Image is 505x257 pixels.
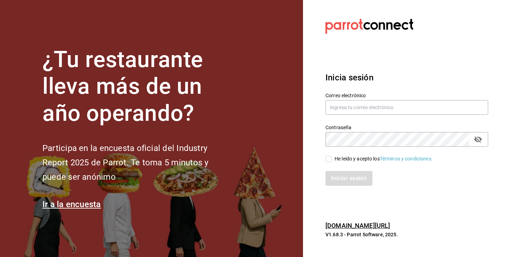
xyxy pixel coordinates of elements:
p: V1.68.3 - Parrot Software, 2025. [325,231,488,238]
h1: ¿Tu restaurante lleva más de un año operando? [42,46,232,127]
a: [DOMAIN_NAME][URL] [325,222,390,229]
a: Ir a la encuesta [42,199,101,209]
div: He leído y acepto los [335,155,433,163]
button: passwordField [472,133,484,145]
label: Contraseña [325,125,488,130]
a: Términos y condiciones. [380,156,433,162]
label: Correo electrónico [325,93,488,98]
h3: Inicia sesión [325,71,488,84]
input: Ingresa tu correo electrónico [325,100,488,115]
h2: Participa en la encuesta oficial del Industry Report 2025 de Parrot. Te toma 5 minutos y puede se... [42,141,232,184]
